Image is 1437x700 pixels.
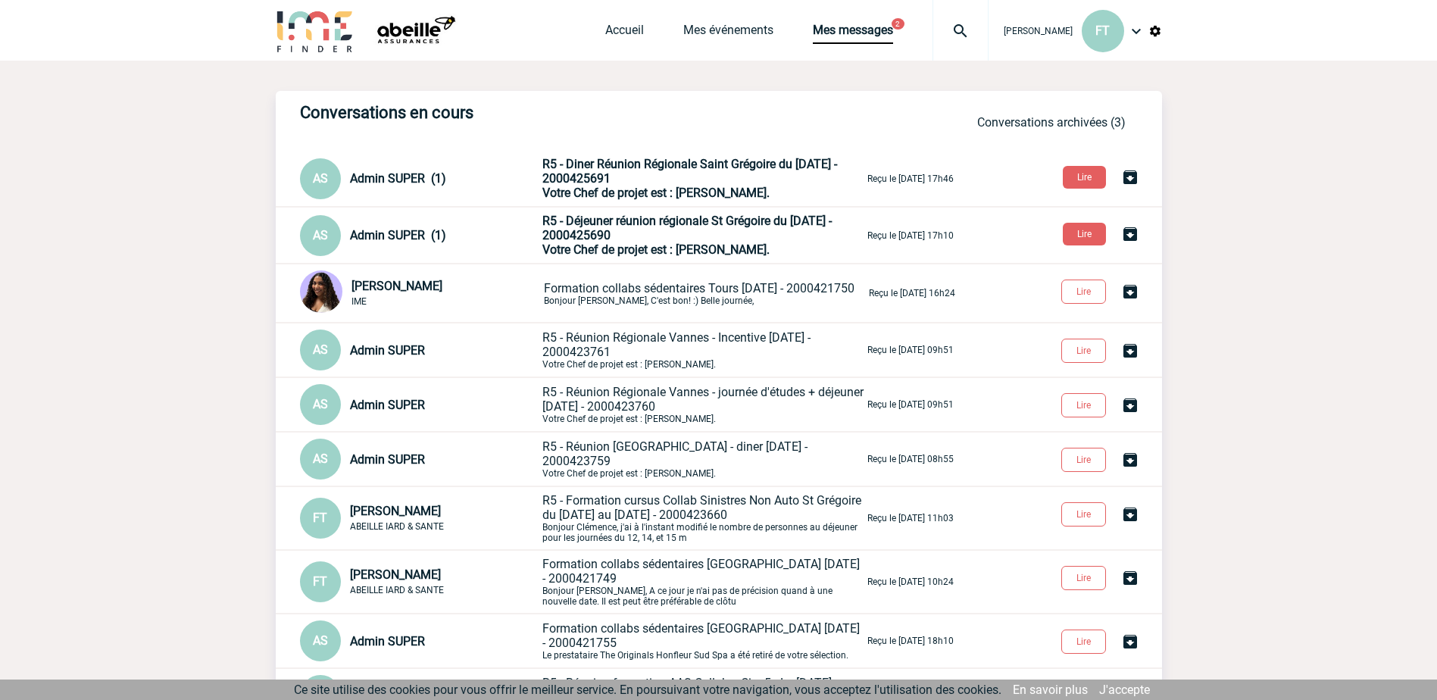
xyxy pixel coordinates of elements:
[300,342,954,356] a: AS Admin SUPER R5 - Réunion Régionale Vannes - Incentive [DATE] - 2000423761Votre Chef de projet ...
[1049,633,1121,648] a: Lire
[300,285,955,299] a: [PERSON_NAME] IME Formation collabs sédentaires Tours [DATE] - 2000421750Bonjour [PERSON_NAME], C...
[300,227,954,242] a: AS Admin SUPER (1) R5 - Déjeuner réunion régionale St Grégoire du [DATE] - 2000425690Votre Chef d...
[300,396,954,411] a: AS Admin SUPER R5 - Réunion Régionale Vannes - journée d'études + déjeuner [DATE] - 2000423760Vot...
[313,511,327,525] span: FT
[1121,451,1139,469] img: Archiver la conversation
[867,399,954,410] p: Reçu le [DATE] 09h51
[350,171,446,186] span: Admin SUPER (1)
[313,342,328,357] span: AS
[350,634,425,648] span: Admin SUPER
[1049,342,1121,357] a: Lire
[294,683,1001,697] span: Ce site utilise des cookies pour vous offrir le meilleur service. En poursuivant votre navigation...
[350,521,444,532] span: ABEILLE IARD & SANTE
[542,493,864,543] p: Bonjour Clémence, j'ai à l'instant modifié le nombre de personnes au déjeuner pour les journées d...
[542,439,864,479] p: Votre Chef de projet est : [PERSON_NAME].
[892,18,904,30] button: 2
[605,23,644,44] a: Accueil
[867,513,954,523] p: Reçu le [DATE] 11h03
[351,296,367,307] span: IME
[300,451,954,465] a: AS Admin SUPER R5 - Réunion [GEOGRAPHIC_DATA] - diner [DATE] - 2000423759Votre Chef de projet est...
[542,330,811,359] span: R5 - Réunion Régionale Vannes - Incentive [DATE] - 2000423761
[1051,169,1121,183] a: Lire
[1121,505,1139,523] img: Archiver la conversation
[867,230,954,241] p: Reçu le [DATE] 17h10
[300,215,539,256] div: Conversation privée : Client - Agence
[313,452,328,466] span: AS
[542,186,770,200] span: Votre Chef de projet est : [PERSON_NAME].
[300,620,539,661] div: Conversation privée : Client - Agence
[300,384,539,425] div: Conversation privée : Client - Agence
[1063,166,1106,189] button: Lire
[350,504,441,518] span: [PERSON_NAME]
[867,636,954,646] p: Reçu le [DATE] 18h10
[300,498,539,539] div: Conversation privée : Client - Agence
[542,621,864,661] p: Le prestataire The Originals Honfleur Sud Spa a été retiré de votre sélection.
[1063,223,1106,245] button: Lire
[542,493,861,522] span: R5 - Formation cursus Collab Sinistres Non Auto St Grégoire du [DATE] au [DATE] - 2000423660
[544,281,866,306] p: Bonjour [PERSON_NAME], C'est bon! :) Belle journée,
[300,103,754,122] h3: Conversations en cours
[300,573,954,588] a: FT [PERSON_NAME] ABEILLE IARD & SANTE Formation collabs sédentaires [GEOGRAPHIC_DATA] [DATE] - 20...
[869,288,955,298] p: Reçu le [DATE] 16h24
[542,214,832,242] span: R5 - Déjeuner réunion régionale St Grégoire du [DATE] - 2000425690
[1049,570,1121,584] a: Lire
[1061,502,1106,527] button: Lire
[350,585,444,595] span: ABEILLE IARD & SANTE
[1121,396,1139,414] img: Archiver la conversation
[300,330,539,370] div: Conversation privée : Client - Agence
[867,345,954,355] p: Reçu le [DATE] 09h51
[1049,452,1121,466] a: Lire
[313,397,328,411] span: AS
[813,23,893,44] a: Mes messages
[867,577,954,587] p: Reçu le [DATE] 10h24
[544,281,854,295] span: Formation collabs sédentaires Tours [DATE] - 2000421750
[300,633,954,647] a: AS Admin SUPER Formation collabs sédentaires [GEOGRAPHIC_DATA] [DATE] - 2000421755Le prestataire ...
[683,23,773,44] a: Mes événements
[300,270,541,316] div: Conversation privée : Client - Agence
[1061,630,1106,654] button: Lire
[542,557,864,607] p: Bonjour [PERSON_NAME], A ce jour je n'ai pas de précision quand à une nouvelle date. Il est peut ...
[867,454,954,464] p: Reçu le [DATE] 08h55
[351,279,442,293] span: [PERSON_NAME]
[542,557,860,586] span: Formation collabs sédentaires [GEOGRAPHIC_DATA] [DATE] - 2000421749
[542,439,808,468] span: R5 - Réunion [GEOGRAPHIC_DATA] - diner [DATE] - 2000423759
[1061,339,1106,363] button: Lire
[313,633,328,648] span: AS
[542,330,864,370] p: Votre Chef de projet est : [PERSON_NAME].
[1099,683,1150,697] a: J'accepte
[867,173,954,184] p: Reçu le [DATE] 17h46
[350,452,425,467] span: Admin SUPER
[1095,23,1110,38] span: FT
[300,439,539,480] div: Conversation privée : Client - Agence
[1121,633,1139,651] img: Archiver la conversation
[542,621,860,650] span: Formation collabs sédentaires [GEOGRAPHIC_DATA] [DATE] - 2000421755
[1004,26,1073,36] span: [PERSON_NAME]
[977,115,1126,130] a: Conversations archivées (3)
[350,398,425,412] span: Admin SUPER
[1061,393,1106,417] button: Lire
[1013,683,1088,697] a: En savoir plus
[300,561,539,602] div: Conversation privée : Client - Agence
[1049,283,1121,298] a: Lire
[350,228,446,242] span: Admin SUPER (1)
[350,343,425,358] span: Admin SUPER
[1121,283,1139,301] img: Archiver la conversation
[542,385,864,414] span: R5 - Réunion Régionale Vannes - journée d'études + déjeuner [DATE] - 2000423760
[313,574,327,589] span: FT
[1121,225,1139,243] img: Archiver la conversation
[276,9,355,52] img: IME-Finder
[1049,506,1121,520] a: Lire
[1061,280,1106,304] button: Lire
[313,228,328,242] span: AS
[1049,397,1121,411] a: Lire
[1121,342,1139,360] img: Archiver la conversation
[1121,569,1139,587] img: Archiver la conversation
[1061,566,1106,590] button: Lire
[300,510,954,524] a: FT [PERSON_NAME] ABEILLE IARD & SANTE R5 - Formation cursus Collab Sinistres Non Auto St Grégoire...
[542,242,770,257] span: Votre Chef de projet est : [PERSON_NAME].
[542,385,864,424] p: Votre Chef de projet est : [PERSON_NAME].
[313,171,328,186] span: AS
[1121,168,1139,186] img: Archiver la conversation
[1051,226,1121,240] a: Lire
[350,567,441,582] span: [PERSON_NAME]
